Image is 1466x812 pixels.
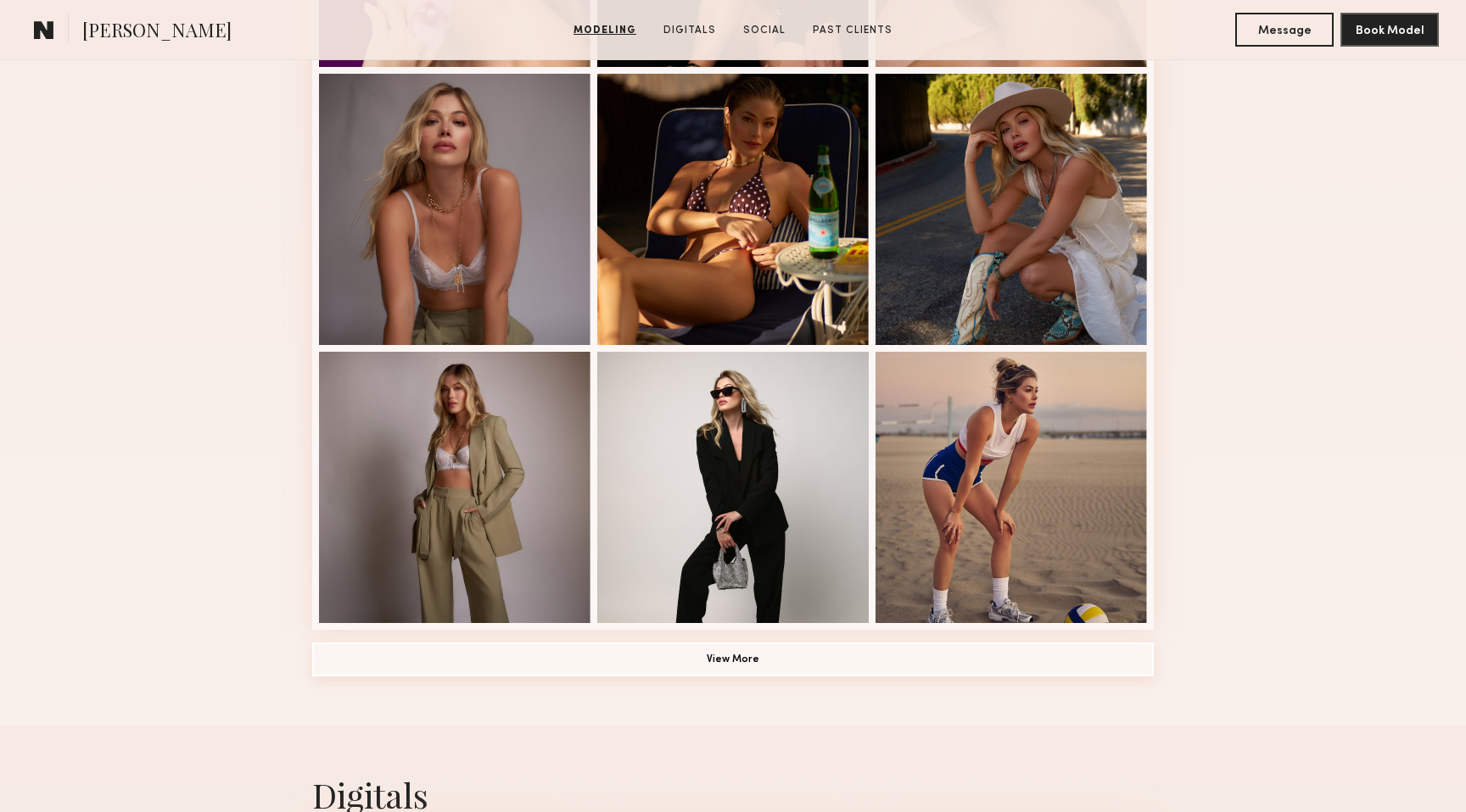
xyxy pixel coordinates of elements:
[657,23,723,38] a: Digitals
[312,642,1154,676] button: View More
[1340,13,1439,47] button: Book Model
[1235,13,1334,47] button: Message
[1340,22,1439,36] a: Book Model
[736,23,792,38] a: Social
[806,23,899,38] a: Past Clients
[82,17,232,47] span: [PERSON_NAME]
[567,23,643,38] a: Modeling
